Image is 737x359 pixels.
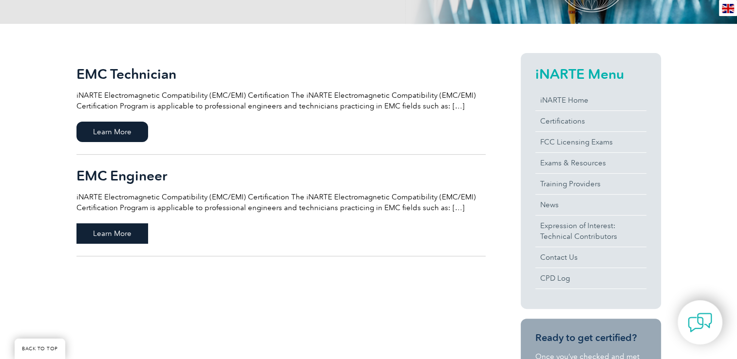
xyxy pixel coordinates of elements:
[76,122,148,142] span: Learn More
[76,66,486,82] h2: EMC Technician
[535,268,646,288] a: CPD Log
[535,90,646,110] a: iNARTE Home
[76,168,486,183] h2: EMC Engineer
[76,223,148,244] span: Learn More
[76,155,486,256] a: EMC Engineer iNARTE Electromagnetic Compatibility (EMC/EMI) Certification The iNARTE Electromagne...
[535,66,646,82] h2: iNARTE Menu
[535,132,646,152] a: FCC Licensing Exams
[76,90,486,111] p: iNARTE Electromagnetic Compatibility (EMC/EMI) Certification The iNARTE Electromagnetic Compatibi...
[535,247,646,268] a: Contact Us
[15,339,65,359] a: BACK TO TOP
[76,53,486,155] a: EMC Technician iNARTE Electromagnetic Compatibility (EMC/EMI) Certification The iNARTE Electromag...
[535,215,646,247] a: Expression of Interest:Technical Contributors
[535,174,646,194] a: Training Providers
[722,4,734,13] img: en
[76,192,486,213] p: iNARTE Electromagnetic Compatibility (EMC/EMI) Certification The iNARTE Electromagnetic Compatibi...
[535,332,646,344] h3: Ready to get certified?
[688,310,712,335] img: contact-chat.png
[535,195,646,215] a: News
[535,111,646,131] a: Certifications
[535,153,646,173] a: Exams & Resources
